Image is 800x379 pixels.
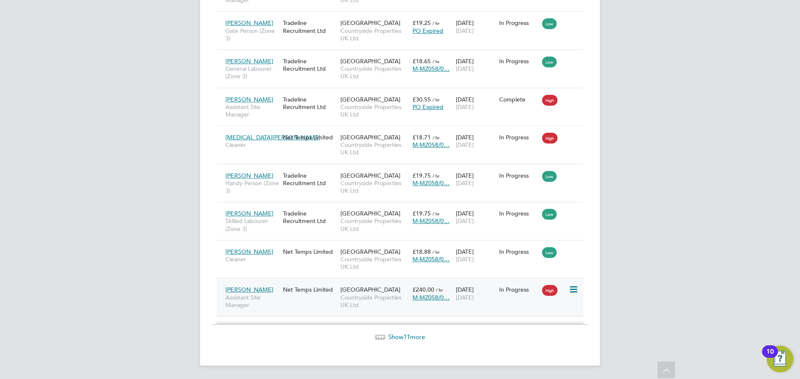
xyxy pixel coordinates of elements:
span: / hr [432,249,440,255]
div: In Progress [499,286,538,293]
span: [GEOGRAPHIC_DATA] [340,96,400,103]
span: [GEOGRAPHIC_DATA] [340,286,400,293]
span: Low [542,18,557,29]
span: [MEDICAL_DATA][PERSON_NAME] [225,134,320,141]
a: [PERSON_NAME]Handy Person (Zone 3)Tradeline Recruitment Ltd[GEOGRAPHIC_DATA]Countryside Propertie... [223,167,583,174]
span: Cleaner [225,255,279,263]
span: [DATE] [456,255,474,263]
span: £30.55 [412,96,431,103]
span: Countryside Properties UK Ltd [340,103,408,118]
span: £19.75 [412,210,431,217]
div: [DATE] [454,53,497,77]
span: PO Expired [412,27,443,35]
div: [DATE] [454,129,497,153]
span: Countryside Properties UK Ltd [340,65,408,80]
span: £19.25 [412,19,431,27]
span: Handy Person (Zone 3) [225,179,279,194]
span: Gate Person (Zone 3) [225,27,279,42]
span: M-MZ058/0… [412,294,450,301]
div: [DATE] [454,206,497,229]
span: [GEOGRAPHIC_DATA] [340,248,400,255]
span: / hr [432,97,440,103]
span: [PERSON_NAME] [225,248,273,255]
div: In Progress [499,134,538,141]
a: [MEDICAL_DATA][PERSON_NAME]CleanerNet Temps Limited[GEOGRAPHIC_DATA]Countryside Properties UK Ltd... [223,129,583,136]
span: / hr [436,287,443,293]
div: [DATE] [454,244,497,267]
span: Assistant Site Manager [225,294,279,309]
span: £18.88 [412,248,431,255]
span: Low [542,171,557,182]
span: [PERSON_NAME] [225,286,273,293]
span: [DATE] [456,217,474,225]
span: 11 [403,333,410,341]
span: [PERSON_NAME] [225,19,273,27]
span: General Labourer (Zone 3) [225,65,279,80]
span: / hr [432,20,440,26]
span: High [542,95,557,106]
span: M-MZ058/0… [412,217,450,225]
span: Countryside Properties UK Ltd [340,217,408,232]
span: Countryside Properties UK Ltd [340,294,408,309]
span: M-MZ058/0… [412,141,450,149]
span: [GEOGRAPHIC_DATA] [340,19,400,27]
span: Countryside Properties UK Ltd [340,255,408,270]
span: Low [542,209,557,220]
div: In Progress [499,57,538,65]
span: Skilled Labourer (Zone 3) [225,217,279,232]
span: [DATE] [456,294,474,301]
span: / hr [432,211,440,217]
span: Countryside Properties UK Ltd [340,141,408,156]
span: Countryside Properties UK Ltd [340,27,408,42]
span: [GEOGRAPHIC_DATA] [340,210,400,217]
div: In Progress [499,210,538,217]
span: [DATE] [456,179,474,187]
div: In Progress [499,248,538,255]
div: [DATE] [454,15,497,38]
div: In Progress [499,19,538,27]
div: Tradeline Recruitment Ltd [281,206,338,229]
span: [GEOGRAPHIC_DATA] [340,172,400,179]
a: [PERSON_NAME]General Labourer (Zone 3)Tradeline Recruitment Ltd[GEOGRAPHIC_DATA]Countryside Prope... [223,53,583,60]
span: [DATE] [456,27,474,35]
span: [DATE] [456,141,474,149]
a: [PERSON_NAME]Gate Person (Zone 3)Tradeline Recruitment Ltd[GEOGRAPHIC_DATA]Countryside Properties... [223,15,583,22]
span: / hr [432,58,440,64]
a: [PERSON_NAME]Assistant Site ManagerNet Temps Limited[GEOGRAPHIC_DATA]Countryside Properties UK Lt... [223,281,583,288]
div: Complete [499,96,538,103]
span: [DATE] [456,65,474,72]
div: Net Temps Limited [281,282,338,297]
span: Cleaner [225,141,279,149]
span: £240.00 [412,286,434,293]
div: Net Temps Limited [281,129,338,145]
span: [PERSON_NAME] [225,210,273,217]
span: M-MZ058/0… [412,179,450,187]
span: Assistant Site Manager [225,103,279,118]
span: [DATE] [456,103,474,111]
div: Tradeline Recruitment Ltd [281,53,338,77]
span: £18.71 [412,134,431,141]
span: [GEOGRAPHIC_DATA] [340,57,400,65]
span: [PERSON_NAME] [225,57,273,65]
span: High [542,285,557,296]
span: PO Expired [412,103,443,111]
span: M-MZ058/0… [412,65,450,72]
span: [GEOGRAPHIC_DATA] [340,134,400,141]
button: Open Resource Center, 10 new notifications [767,346,793,372]
div: [DATE] [454,282,497,305]
div: Tradeline Recruitment Ltd [281,92,338,115]
span: / hr [432,134,440,141]
span: [PERSON_NAME] [225,172,273,179]
span: High [542,133,557,144]
span: M-MZ058/0… [412,255,450,263]
div: Net Temps Limited [281,244,338,260]
a: [PERSON_NAME]Assistant Site ManagerTradeline Recruitment Ltd[GEOGRAPHIC_DATA]Countryside Properti... [223,91,583,98]
span: £18.65 [412,57,431,65]
div: [DATE] [454,168,497,191]
div: 10 [766,352,774,362]
span: [PERSON_NAME] [225,96,273,103]
div: In Progress [499,172,538,179]
span: Low [542,57,557,67]
span: Show more [388,333,425,341]
div: Tradeline Recruitment Ltd [281,168,338,191]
